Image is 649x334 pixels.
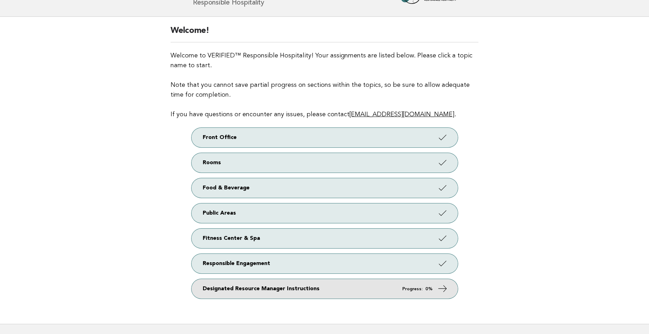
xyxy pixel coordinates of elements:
a: Responsible Engagement [192,254,458,273]
a: Food & Beverage [192,178,458,198]
strong: 0% [425,287,433,291]
p: Welcome to VERIFIED™ Responsible Hospitality! Your assignments are listed below. Please click a t... [171,51,478,119]
a: Public Areas [192,203,458,223]
a: Front Office [192,128,458,147]
a: Designated Resource Manager Instructions Progress: 0% [192,279,458,299]
em: Progress: [402,287,423,291]
a: Rooms [192,153,458,173]
h2: Welcome! [171,25,478,42]
a: Fitness Center & Spa [192,229,458,248]
a: [EMAIL_ADDRESS][DOMAIN_NAME] [349,111,454,118]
